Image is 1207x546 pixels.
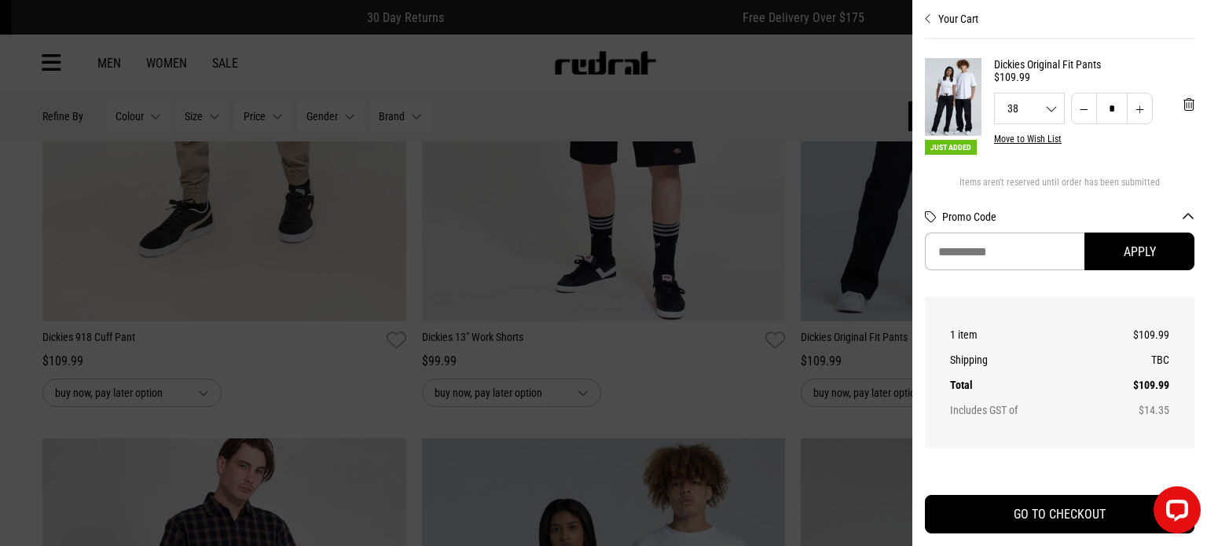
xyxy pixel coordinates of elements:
img: Dickies Original Fit Pants [925,58,981,136]
span: 38 [995,103,1064,114]
td: $109.99 [1093,322,1169,347]
td: $109.99 [1093,372,1169,398]
iframe: Customer reviews powered by Trustpilot [925,467,1194,482]
iframe: LiveChat chat widget [1141,480,1207,546]
span: Just Added [925,140,977,155]
a: Dickies Original Fit Pants [994,58,1194,71]
th: Includes GST of [950,398,1093,423]
button: Decrease quantity [1071,93,1097,124]
button: 'Remove from cart [1171,85,1207,124]
button: Apply [1084,233,1194,270]
button: Move to Wish List [994,134,1062,145]
div: Items aren't reserved until order has been submitted [925,177,1194,200]
div: $109.99 [994,71,1194,83]
td: TBC [1093,347,1169,372]
th: Total [950,372,1093,398]
input: Quantity [1096,93,1128,124]
button: GO TO CHECKOUT [925,495,1194,533]
td: $14.35 [1093,398,1169,423]
input: Promo Code [925,233,1084,270]
th: Shipping [950,347,1093,372]
button: Promo Code [942,211,1194,223]
button: Increase quantity [1127,93,1153,124]
th: 1 item [950,322,1093,347]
